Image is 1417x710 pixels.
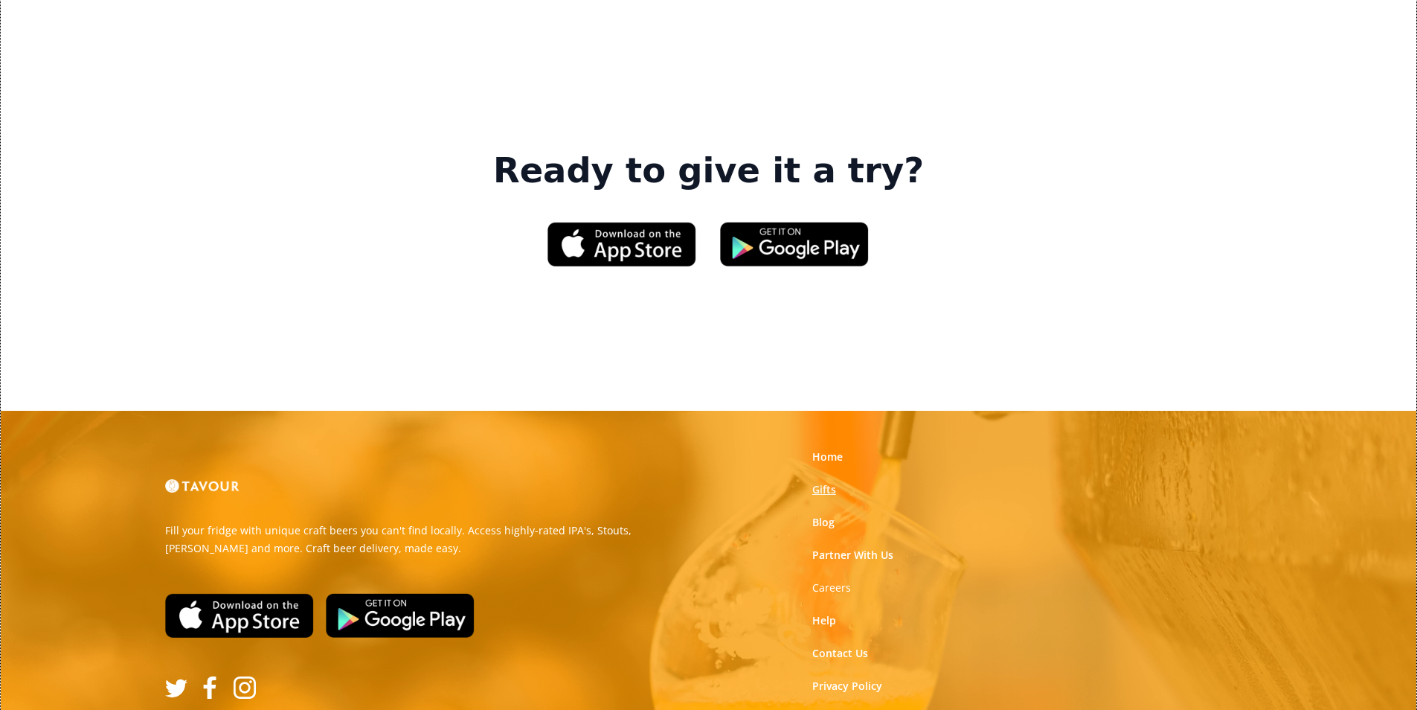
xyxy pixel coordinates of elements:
[812,581,851,595] a: Careers
[812,450,843,464] a: Home
[812,679,882,694] a: Privacy Policy
[812,581,851,595] strong: Careers
[493,150,924,192] strong: Ready to give it a try?
[812,482,836,497] a: Gifts
[812,613,836,628] a: Help
[165,522,698,557] p: Fill your fridge with unique craft beers you can't find locally. Access highly-rated IPA's, Stout...
[812,646,868,661] a: Contact Us
[812,548,893,563] a: Partner With Us
[812,515,835,530] a: Blog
